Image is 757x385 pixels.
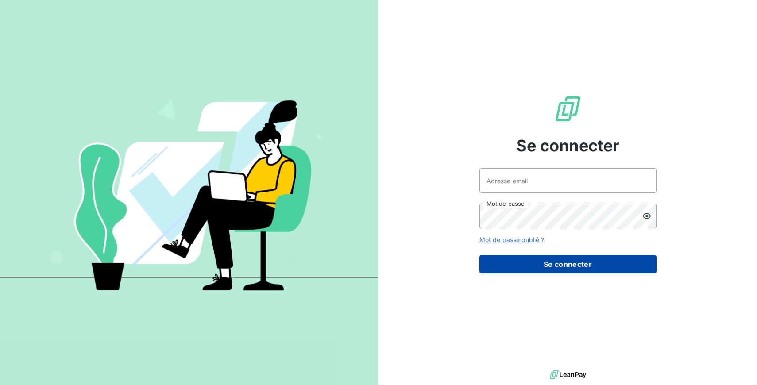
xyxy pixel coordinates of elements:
[550,368,586,381] img: logo
[479,168,657,193] input: placeholder
[516,134,620,158] span: Se connecter
[554,95,582,123] img: Logo LeanPay
[479,255,657,273] button: Se connecter
[479,236,545,243] a: Mot de passe oublié ?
